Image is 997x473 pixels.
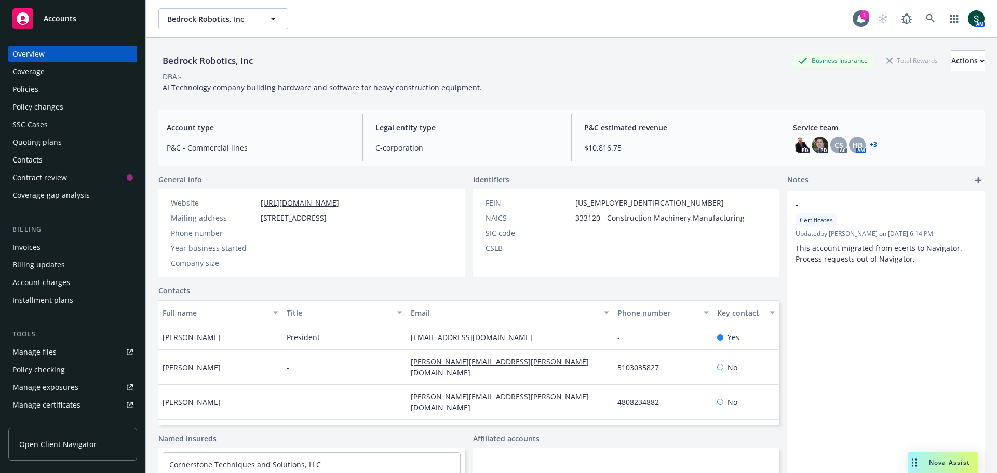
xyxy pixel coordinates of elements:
div: Key contact [717,307,763,318]
div: Year business started [171,242,257,253]
a: Accounts [8,4,137,33]
div: NAICS [486,212,571,223]
div: SSC Cases [12,116,48,133]
span: Legal entity type [375,122,559,133]
span: C-corporation [375,142,559,153]
div: Manage files [12,344,57,360]
span: No [727,362,737,373]
div: Coverage [12,63,45,80]
button: Title [282,300,407,325]
div: Coverage gap analysis [12,187,90,204]
span: - [287,362,289,373]
a: Cornerstone Techniques and Solutions, LLC [169,460,321,469]
div: Phone number [617,307,697,318]
div: Business Insurance [793,54,873,67]
button: Phone number [613,300,712,325]
button: Bedrock Robotics, Inc [158,8,288,29]
a: Search [920,8,941,29]
div: Account charges [12,274,70,291]
a: Quoting plans [8,134,137,151]
span: - [796,199,949,210]
a: 5103035827 [617,362,667,372]
a: Coverage [8,63,137,80]
span: President [287,332,320,343]
span: - [575,227,578,238]
div: Contract review [12,169,67,186]
a: SSC Cases [8,116,137,133]
span: [PERSON_NAME] [163,397,221,408]
button: Nova Assist [908,452,978,473]
a: Switch app [944,8,965,29]
button: Key contact [713,300,779,325]
div: Manage certificates [12,397,80,413]
a: Policy checking [8,361,137,378]
a: Manage certificates [8,397,137,413]
a: - [617,332,628,342]
span: Updated by [PERSON_NAME] on [DATE] 6:14 PM [796,229,976,238]
a: Policy changes [8,99,137,115]
span: - [287,397,289,408]
div: Billing updates [12,256,65,273]
a: Overview [8,46,137,62]
div: Contacts [12,152,43,168]
div: Title [287,307,391,318]
a: Manage files [8,344,137,360]
span: Account type [167,122,350,133]
a: [PERSON_NAME][EMAIL_ADDRESS][PERSON_NAME][DOMAIN_NAME] [411,391,589,412]
a: Contract review [8,169,137,186]
div: Tools [8,329,137,340]
img: photo [812,137,828,153]
span: Yes [727,332,739,343]
div: CSLB [486,242,571,253]
span: General info [158,174,202,185]
span: - [261,227,263,238]
a: Billing updates [8,256,137,273]
a: add [972,174,985,186]
a: Manage claims [8,414,137,431]
span: Certificates [800,215,833,225]
span: This account migrated from ecerts to Navigator. Process requests out of Navigator. [796,243,964,264]
span: [US_EMPLOYER_IDENTIFICATION_NUMBER] [575,197,724,208]
span: Nova Assist [929,458,970,467]
div: -CertificatesUpdatedby [PERSON_NAME] on [DATE] 6:14 PMThis account migrated from ecerts to Naviga... [787,191,985,273]
a: Contacts [8,152,137,168]
a: [EMAIL_ADDRESS][DOMAIN_NAME] [411,332,541,342]
div: Policies [12,81,38,98]
div: Invoices [12,239,41,255]
span: No [727,397,737,408]
span: - [261,242,263,253]
div: Mailing address [171,212,257,223]
a: Start snowing [872,8,893,29]
div: FEIN [486,197,571,208]
div: 1 [860,10,869,20]
span: Open Client Navigator [19,439,97,450]
a: [PERSON_NAME][EMAIL_ADDRESS][PERSON_NAME][DOMAIN_NAME] [411,357,589,377]
div: Drag to move [908,452,921,473]
div: Manage claims [12,414,65,431]
span: Service team [793,122,976,133]
span: [PERSON_NAME] [163,332,221,343]
div: Phone number [171,227,257,238]
span: - [261,258,263,268]
div: Policy checking [12,361,65,378]
div: Company size [171,258,257,268]
a: Coverage gap analysis [8,187,137,204]
a: Policies [8,81,137,98]
a: 4808234882 [617,397,667,407]
a: Invoices [8,239,137,255]
span: P&C - Commercial lines [167,142,350,153]
span: Notes [787,174,809,186]
span: AI Technology company building hardware and software for heavy construction equipment. [163,83,482,92]
span: [PERSON_NAME] [163,362,221,373]
a: Contacts [158,285,190,296]
a: Installment plans [8,292,137,308]
a: Affiliated accounts [473,433,540,444]
div: Quoting plans [12,134,62,151]
a: Manage exposures [8,379,137,396]
a: Report a Bug [896,8,917,29]
div: Actions [951,51,985,71]
span: 333120 - Construction Machinery Manufacturing [575,212,745,223]
span: P&C estimated revenue [584,122,767,133]
div: Website [171,197,257,208]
